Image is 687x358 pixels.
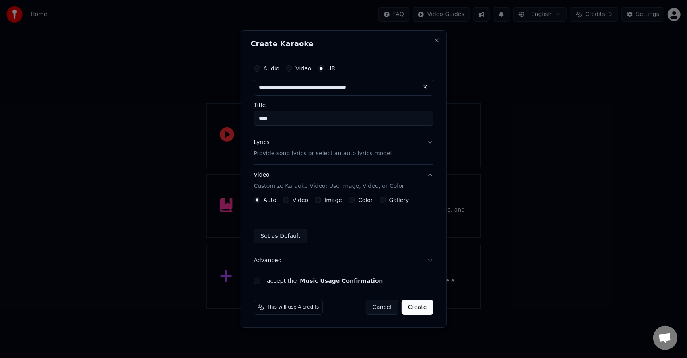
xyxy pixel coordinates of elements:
label: URL [328,66,339,71]
label: Video [293,197,308,203]
span: This will use 4 credits [267,304,319,311]
div: Lyrics [254,138,270,146]
p: Provide song lyrics or select an auto lyrics model [254,150,392,158]
button: LyricsProvide song lyrics or select an auto lyrics model [254,132,433,164]
button: VideoCustomize Karaoke Video: Use Image, Video, or Color [254,165,433,197]
button: Create [402,300,433,315]
h2: Create Karaoke [251,40,437,47]
label: Title [254,102,433,108]
button: I accept the [300,278,383,284]
label: Video [295,66,311,71]
div: Video [254,171,404,190]
p: Customize Karaoke Video: Use Image, Video, or Color [254,182,404,190]
div: VideoCustomize Karaoke Video: Use Image, Video, or Color [254,197,433,250]
label: Audio [264,66,280,71]
button: Advanced [254,250,433,271]
label: Image [324,197,342,203]
label: Color [358,197,373,203]
button: Cancel [366,300,398,315]
label: Auto [264,197,277,203]
button: Set as Default [254,229,307,243]
label: Gallery [389,197,409,203]
label: I accept the [264,278,383,284]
